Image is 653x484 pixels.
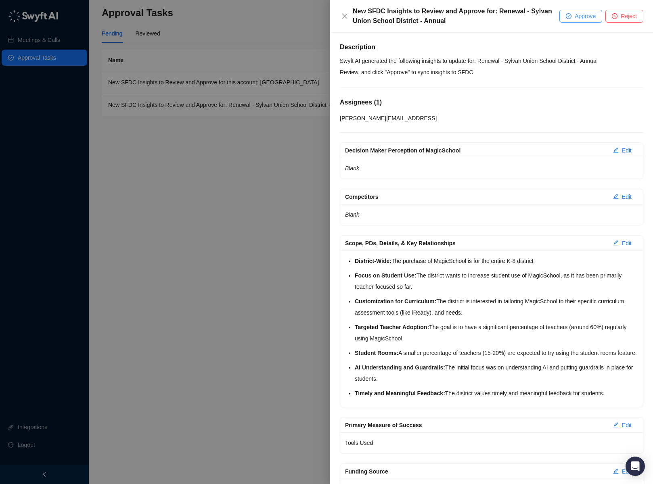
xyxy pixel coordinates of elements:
[345,165,359,171] em: Blank
[340,115,437,121] span: [PERSON_NAME][EMAIL_ADDRESS]
[345,467,607,476] div: Funding Source
[613,422,619,428] span: edit
[566,13,571,19] span: check-circle
[613,194,619,199] span: edit
[355,296,638,318] li: The district is interested in tailoring MagicSchool to their specific curriculum, assessment tool...
[355,388,638,399] li: The district values timely and meaningful feedback for students.
[340,55,643,67] p: Swyft AI generated the following insights to update for: Renewal - Sylvan Union School District -...
[340,67,643,78] p: Review, and click "Approve" to sync insights to SFDC.
[340,98,643,107] h5: Assignees ( 1 )
[355,362,638,384] li: The initial focus was on understanding AI and putting guardrails in place for students.
[622,146,632,155] span: Edit
[345,421,607,430] div: Primary Measure of Success
[345,146,607,155] div: Decision Maker Perception of MagicSchool
[355,364,445,371] strong: AI Understanding and Guardrails:
[340,11,350,21] button: Close
[355,347,638,359] li: A smaller percentage of teachers (15-20%) are expected to try using the student rooms feature.
[622,239,632,248] span: Edit
[355,298,436,305] strong: Customization for Curriculum:
[613,147,619,153] span: edit
[355,350,398,356] strong: Student Rooms:
[341,13,348,19] span: close
[345,192,607,201] div: Competitors
[622,421,632,430] span: Edit
[340,42,643,52] h5: Description
[355,324,429,330] strong: Targeted Teacher Adoption:
[559,10,602,23] button: Approve
[612,13,617,19] span: stop
[355,255,638,267] li: The purchase of MagicSchool is for the entire K-8 district.
[345,239,607,248] div: Scope, PDs, Details, & Key Relationships
[613,468,619,474] span: edit
[622,467,632,476] span: Edit
[607,144,638,157] button: Edit
[607,465,638,478] button: Edit
[355,270,638,292] li: The district wants to increase student use of MagicSchool, as it has been primarily teacher-focus...
[355,272,416,279] strong: Focus on Student Use:
[607,419,638,432] button: Edit
[355,258,391,264] strong: District-Wide:
[355,321,638,344] li: The goal is to have a significant percentage of teachers (around 60%) regularly using MagicSchool.
[575,12,596,21] span: Approve
[626,457,645,476] div: Open Intercom Messenger
[345,211,359,218] em: Blank
[621,12,637,21] span: Reject
[355,390,445,396] strong: Timely and Meaningful Feedback:
[607,190,638,203] button: Edit
[353,6,559,26] div: New SFDC Insights to Review and Approve for: Renewal - Sylvan Union School District - Annual
[613,240,619,246] span: edit
[622,192,632,201] span: Edit
[345,437,638,449] p: Tools Used
[605,10,643,23] button: Reject
[607,237,638,250] button: Edit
